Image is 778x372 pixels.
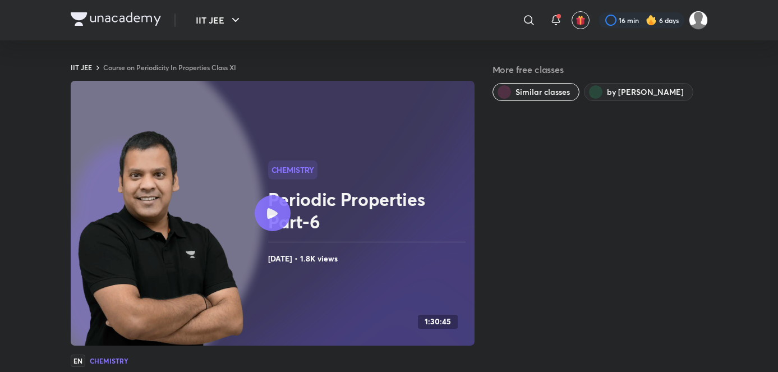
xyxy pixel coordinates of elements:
[103,63,236,72] a: Course on Periodicity In Properties Class XI
[189,9,249,31] button: IIT JEE
[71,12,161,29] a: Company Logo
[90,357,128,364] h4: Chemistry
[268,188,470,233] h2: Periodic Properties Part-6
[71,355,85,367] span: EN
[689,11,708,30] img: SUBHRANGSU DAS
[71,12,161,26] img: Company Logo
[425,317,451,327] h4: 1:30:45
[646,15,657,26] img: streak
[515,86,570,98] span: Similar classes
[492,83,579,101] button: Similar classes
[584,83,693,101] button: by Piyush Maheshwari
[576,15,586,25] img: avatar
[492,63,708,76] h5: More free classes
[268,251,470,266] h4: [DATE] • 1.8K views
[572,11,590,29] button: avatar
[607,86,684,98] span: by Piyush Maheshwari
[71,63,92,72] a: IIT JEE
